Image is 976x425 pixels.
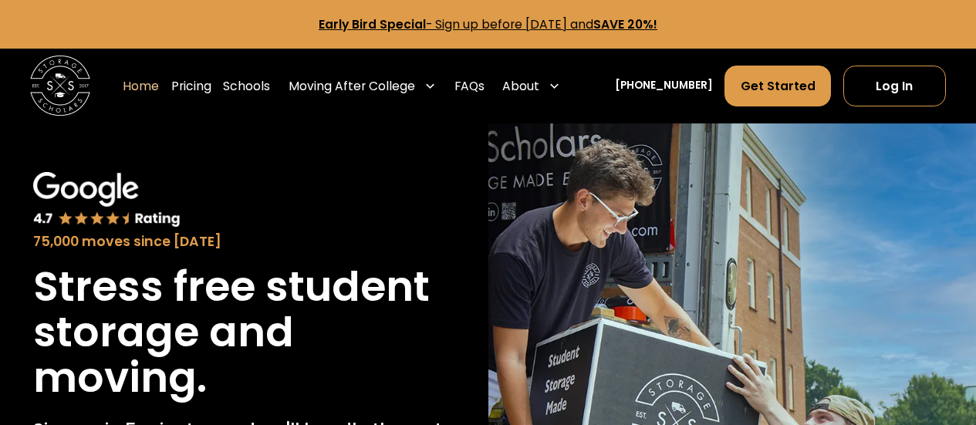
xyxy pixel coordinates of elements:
[502,77,539,95] div: About
[724,66,831,106] a: Get Started
[289,77,415,95] div: Moving After College
[615,78,713,94] a: [PHONE_NUMBER]
[454,65,485,107] a: FAQs
[33,172,181,228] img: Google 4.7 star rating
[843,66,946,106] a: Log In
[593,16,657,32] strong: SAVE 20%!
[30,56,90,116] a: home
[33,264,455,400] h1: Stress free student storage and moving.
[33,231,455,251] div: 75,000 moves since [DATE]
[30,56,90,116] img: Storage Scholars main logo
[496,65,566,107] div: About
[282,65,442,107] div: Moving After College
[223,65,270,107] a: Schools
[123,65,159,107] a: Home
[319,16,426,32] strong: Early Bird Special
[319,16,657,32] a: Early Bird Special- Sign up before [DATE] andSAVE 20%!
[171,65,211,107] a: Pricing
